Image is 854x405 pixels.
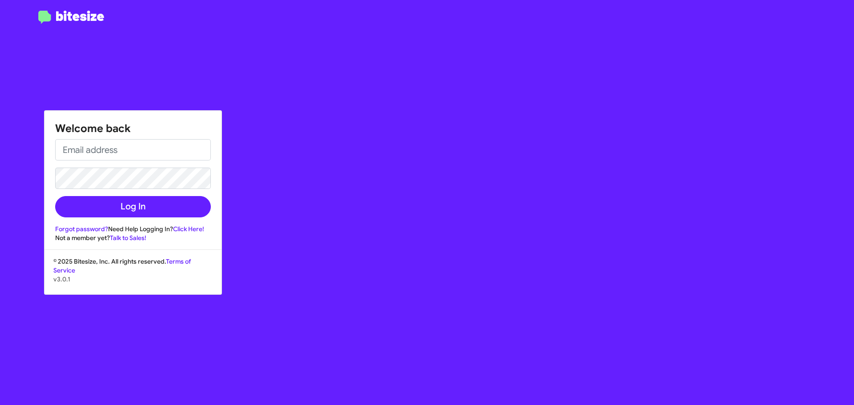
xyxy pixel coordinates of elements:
div: Not a member yet? [55,233,211,242]
button: Log In [55,196,211,217]
h1: Welcome back [55,121,211,136]
a: Forgot password? [55,225,108,233]
input: Email address [55,139,211,160]
div: Need Help Logging In? [55,225,211,233]
a: Click Here! [173,225,204,233]
div: © 2025 Bitesize, Inc. All rights reserved. [44,257,222,294]
p: v3.0.1 [53,275,213,284]
a: Talk to Sales! [110,234,146,242]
